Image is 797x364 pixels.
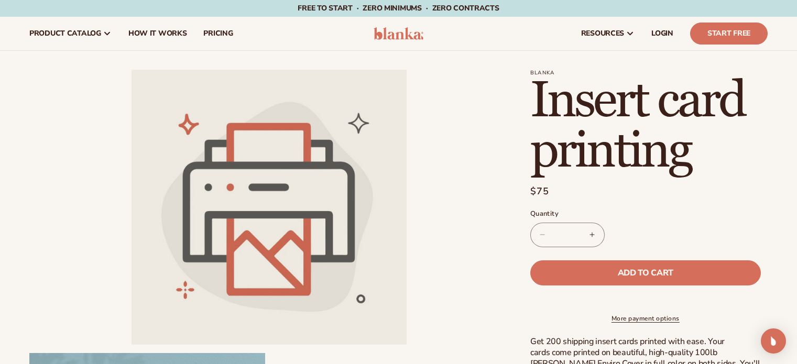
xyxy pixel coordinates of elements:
label: Quantity [530,209,761,219]
p: Blanka [530,70,768,76]
span: $75 [530,184,550,198]
span: LOGIN [651,29,673,38]
a: resources [573,17,643,50]
span: pricing [203,29,233,38]
a: pricing [195,17,241,50]
span: Add to cart [618,269,673,277]
span: How It Works [128,29,187,38]
a: How It Works [120,17,195,50]
div: Open Intercom Messenger [761,328,786,354]
h1: Insert card printing [530,76,768,177]
a: Start Free [690,23,768,45]
span: Free to start · ZERO minimums · ZERO contracts [298,3,499,13]
a: LOGIN [643,17,682,50]
button: Add to cart [530,260,761,285]
span: product catalog [29,29,101,38]
img: logo [374,27,423,40]
a: product catalog [21,17,120,50]
a: More payment options [530,314,761,323]
span: resources [581,29,624,38]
